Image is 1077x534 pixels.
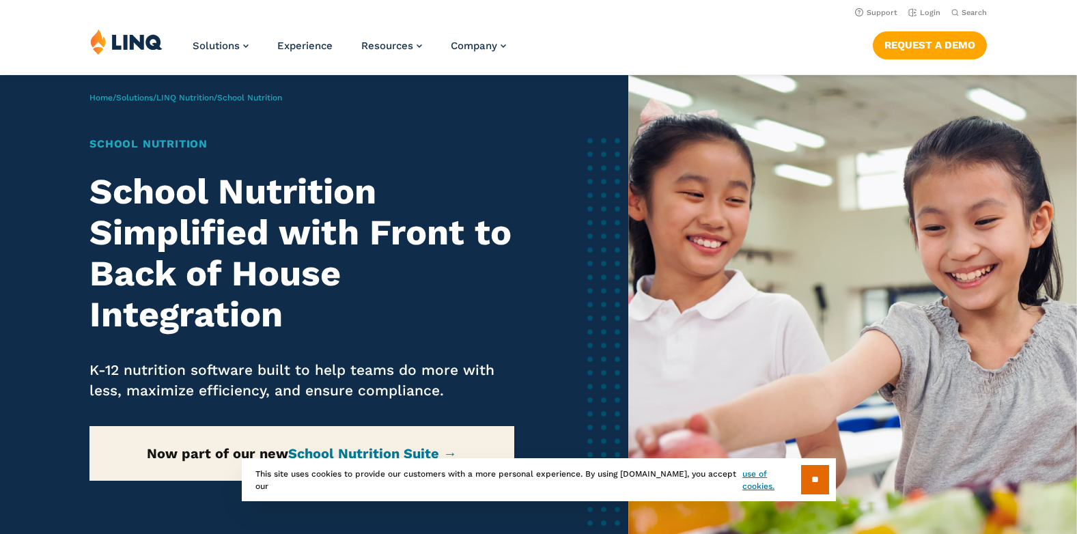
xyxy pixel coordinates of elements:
span: Solutions [193,40,240,52]
img: LINQ | K‑12 Software [90,29,163,55]
a: Login [908,8,940,17]
span: / / / [89,93,282,102]
a: Company [451,40,506,52]
a: Solutions [116,93,153,102]
a: Home [89,93,113,102]
p: K-12 nutrition software built to help teams do more with less, maximize efficiency, and ensure co... [89,360,514,401]
a: School Nutrition Suite → [288,445,457,462]
span: Company [451,40,497,52]
div: This site uses cookies to provide our customers with a more personal experience. By using [DOMAIN... [242,458,836,501]
nav: Primary Navigation [193,29,506,74]
span: Resources [361,40,413,52]
a: Request a Demo [873,31,987,59]
button: Open Search Bar [951,8,987,18]
a: Support [855,8,897,17]
strong: Now part of our new [147,445,457,462]
span: Search [962,8,987,17]
a: Resources [361,40,422,52]
a: use of cookies. [742,468,800,492]
a: LINQ Nutrition [156,93,214,102]
h1: School Nutrition [89,136,514,152]
a: Experience [277,40,333,52]
nav: Button Navigation [873,29,987,59]
span: School Nutrition [217,93,282,102]
h2: School Nutrition Simplified with Front to Back of House Integration [89,171,514,335]
a: Solutions [193,40,249,52]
